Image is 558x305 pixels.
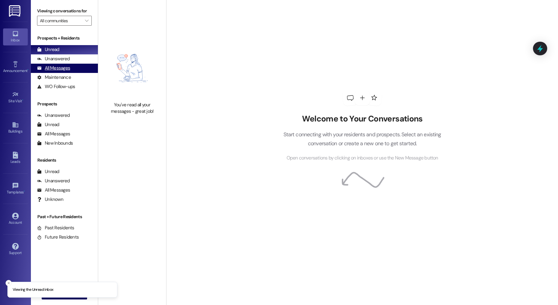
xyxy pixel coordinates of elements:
[3,241,28,258] a: Support
[37,6,92,16] label: Viewing conversations for
[274,114,451,124] h2: Welcome to Your Conversations
[37,225,74,231] div: Past Residents
[274,130,451,148] p: Start connecting with your residents and prospects. Select an existing conversation or create a n...
[13,287,53,293] p: Viewing the Unread inbox
[6,280,12,286] button: Close toast
[3,89,28,106] a: Site Visit •
[37,121,59,128] div: Unread
[3,180,28,197] a: Templates •
[3,120,28,136] a: Buildings
[3,28,28,45] a: Inbox
[37,74,71,81] div: Maintenance
[105,38,159,99] img: empty-state
[37,140,73,146] div: New Inbounds
[24,189,25,193] span: •
[9,5,22,17] img: ResiDesk Logo
[37,196,63,203] div: Unknown
[37,187,70,193] div: All Messages
[37,234,79,240] div: Future Residents
[85,18,88,23] i: 
[40,16,82,26] input: All communities
[37,178,70,184] div: Unanswered
[22,98,23,102] span: •
[37,131,70,137] div: All Messages
[31,35,98,41] div: Prospects + Residents
[105,102,159,115] div: You've read all your messages - great job!
[37,83,75,90] div: WO Follow-ups
[37,56,70,62] div: Unanswered
[3,150,28,167] a: Leads
[287,154,438,162] span: Open conversations by clicking on inboxes or use the New Message button
[37,168,59,175] div: Unread
[3,211,28,227] a: Account
[37,112,70,119] div: Unanswered
[37,65,70,71] div: All Messages
[37,46,59,53] div: Unread
[31,101,98,107] div: Prospects
[31,214,98,220] div: Past + Future Residents
[31,157,98,163] div: Residents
